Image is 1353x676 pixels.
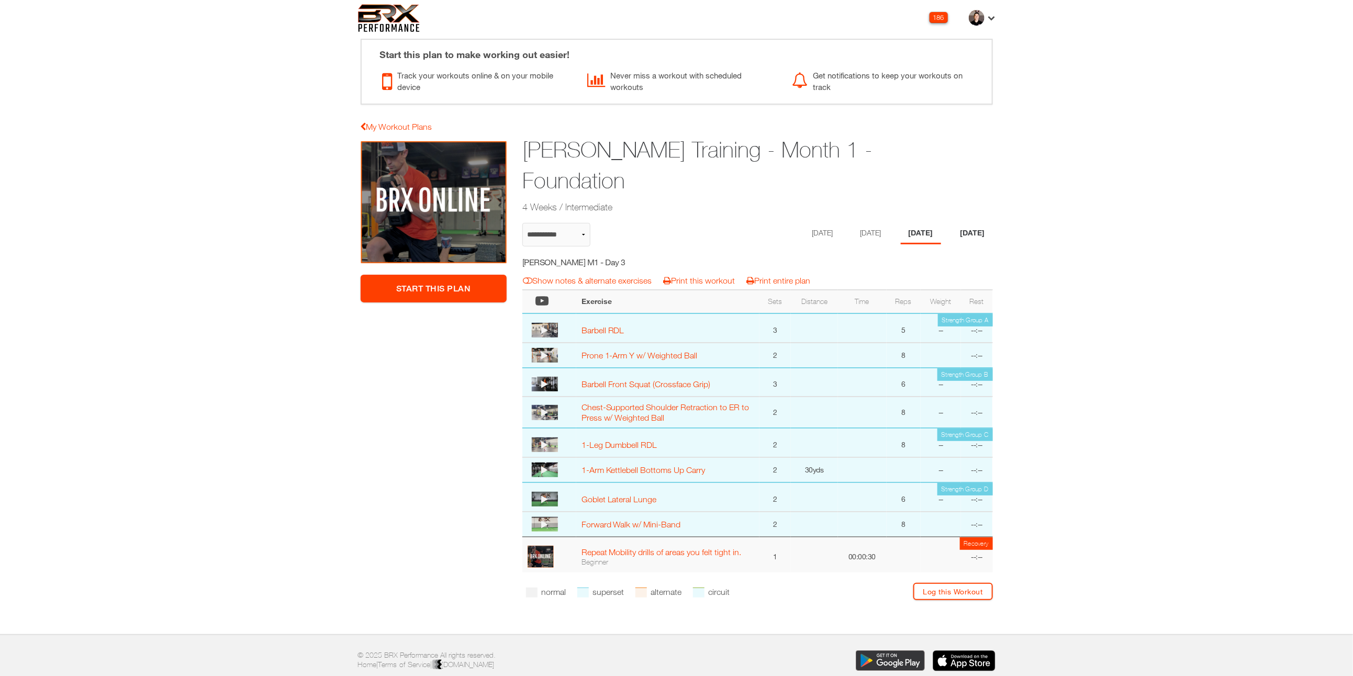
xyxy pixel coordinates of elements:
a: 1-Leg Dumbbell RDL [582,440,657,449]
td: Strength Group A [938,314,993,326]
div: Never miss a workout with scheduled workouts [587,67,776,93]
td: --:-- [961,343,992,368]
img: thumbnail.png [532,463,558,477]
a: Terms of Service [378,660,431,669]
img: thumbnail.png [532,377,558,391]
a: Forward Walk w/ Mini-Band [582,520,681,529]
th: Weight [921,290,961,313]
td: 2 [759,512,791,537]
a: Log this Workout [913,583,993,600]
img: Download the BRX Performance app for iOS [933,650,996,671]
td: --:-- [961,512,992,537]
li: Day 2 [853,223,889,244]
td: -- [921,428,961,457]
td: Strength Group C [937,429,993,441]
td: 2 [759,343,791,368]
td: 3 [759,313,791,343]
a: Prone 1-Arm Y w/ Weighted Ball [582,351,698,360]
th: Sets [759,290,791,313]
td: -- [921,397,961,428]
td: 2 [759,397,791,428]
a: Chest-Supported Shoulder Retraction to ER to Press w/ Weighted Ball [582,402,750,422]
li: Day 3 [901,223,941,244]
td: 8 [887,512,921,537]
td: -- [921,457,961,482]
td: --:-- [961,397,992,428]
td: Strength Group B [937,368,993,381]
li: superset [577,583,624,601]
a: Goblet Lateral Lunge [582,494,657,504]
li: Day 4 [953,223,993,244]
div: Track your workouts online & on your mobile device [383,67,572,93]
td: --:-- [961,457,992,482]
th: Rest [961,290,992,313]
td: 2 [759,457,791,482]
td: -- [921,368,961,397]
td: --:-- [961,368,992,397]
img: Brendan Jedlicka Training - Month 1 - Foundation [361,141,507,264]
li: normal [526,583,566,601]
td: Strength Group D [937,483,993,495]
span: yds [813,465,824,474]
div: Get notifications to keep your workouts on track [792,67,981,93]
td: 00:00:30 [838,537,886,572]
td: 6 [887,368,921,397]
img: thumbnail.png [532,437,558,452]
td: 3 [759,368,791,397]
th: Time [838,290,886,313]
div: Start this plan to make working out easier! [370,40,984,62]
img: Download the BRX Performance app for Google Play [856,650,925,671]
th: Distance [791,290,838,313]
img: 6f7da32581c89ca25d665dc3aae533e4f14fe3ef_original.svg [358,4,420,32]
img: thumbnail.png [532,348,558,363]
a: Barbell RDL [582,325,624,335]
a: Barbell Front Squat (Crossface Grip) [582,379,711,389]
td: --:-- [961,482,992,512]
li: alternate [635,583,681,601]
h5: [PERSON_NAME] M1 - Day 3 [522,256,709,268]
div: Beginner [582,557,754,567]
td: -- [921,482,961,512]
th: Reps [887,290,921,313]
td: --:-- [961,313,992,343]
a: Home [358,660,377,669]
td: 30 [791,457,838,482]
li: circuit [693,583,730,601]
td: --:-- [961,428,992,457]
a: Repeat Mobility drills of areas you felt tight in. [582,547,742,557]
img: colorblack-fill [432,660,442,670]
td: 8 [887,397,921,428]
img: profile.PNG [528,546,554,568]
h1: [PERSON_NAME] Training - Month 1 - Foundation [522,134,912,196]
td: 8 [887,428,921,457]
a: Print this workout [663,276,735,285]
td: 2 [759,428,791,457]
td: 2 [759,482,791,512]
img: thumbnail.png [532,492,558,506]
td: Recovery [960,537,993,550]
div: 186 [930,12,948,23]
a: My Workout Plans [361,122,432,131]
td: 1 [759,537,791,572]
img: thumbnail.png [532,323,558,337]
a: Print entire plan [746,276,810,285]
td: 6 [887,482,921,512]
img: thumbnail.png [532,405,558,420]
h2: 4 Weeks / Intermediate [522,200,912,213]
a: Show notes & alternate exercises [523,276,652,285]
a: Start This Plan [361,275,507,302]
img: thumb.jpg [969,10,985,26]
a: [DOMAIN_NAME] [432,660,495,669]
td: --:-- [961,537,992,572]
img: thumbnail.png [532,517,558,532]
li: Day 1 [804,223,841,244]
td: -- [921,313,961,343]
th: Exercise [576,290,759,313]
td: 8 [887,343,921,368]
a: 1-Arm Kettlebell Bottoms Up Carry [582,465,706,475]
p: © 2025 BRX Performance All rights reserved. | | [358,650,669,671]
td: 5 [887,313,921,343]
